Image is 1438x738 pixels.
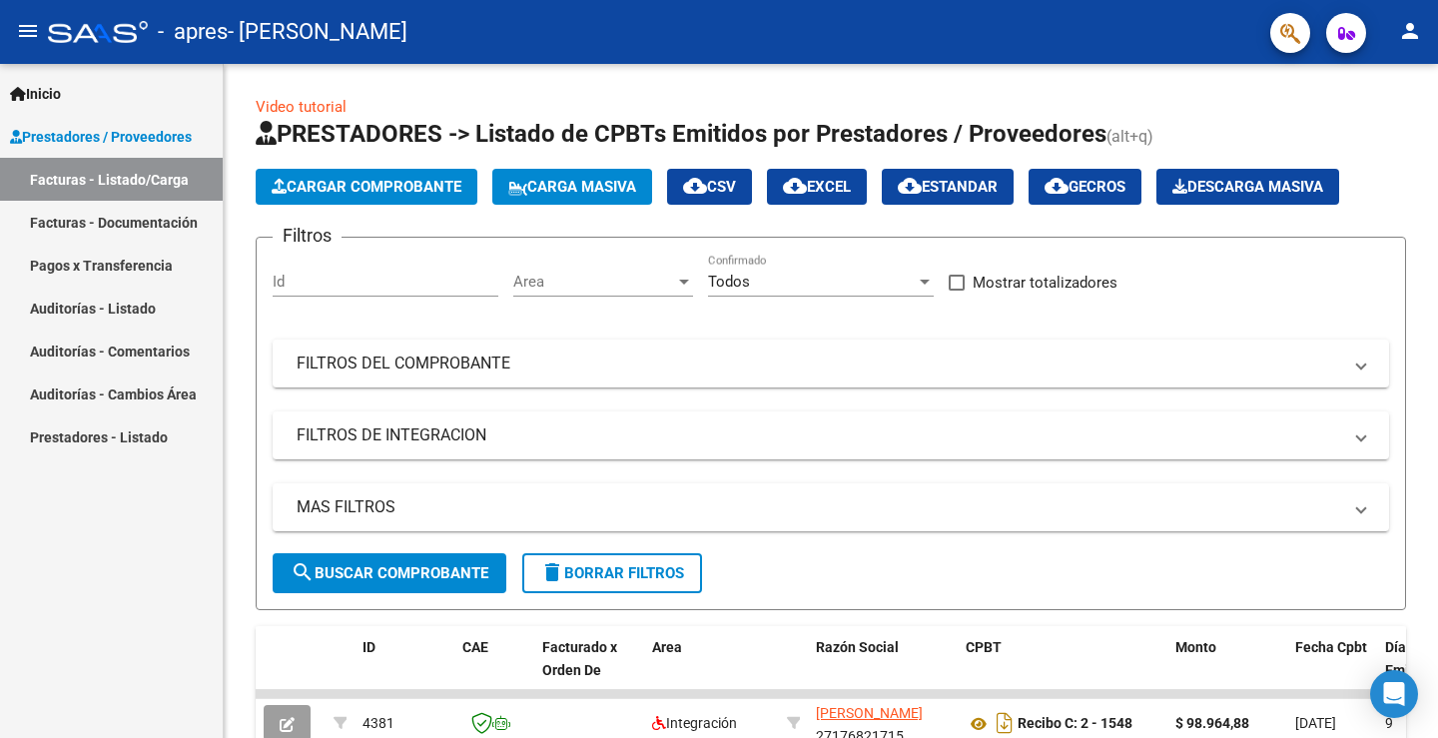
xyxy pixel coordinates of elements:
[228,10,407,54] span: - [PERSON_NAME]
[1045,178,1125,196] span: Gecros
[783,174,807,198] mat-icon: cloud_download
[767,169,867,205] button: EXCEL
[1385,715,1393,731] span: 9
[16,19,40,43] mat-icon: menu
[644,626,779,714] datatable-header-cell: Area
[1172,178,1323,196] span: Descarga Masiva
[1295,639,1367,655] span: Fecha Cpbt
[362,715,394,731] span: 4381
[652,715,737,731] span: Integración
[291,564,488,582] span: Buscar Comprobante
[297,424,1341,446] mat-panel-title: FILTROS DE INTEGRACION
[508,178,636,196] span: Carga Masiva
[958,626,1167,714] datatable-header-cell: CPBT
[10,83,61,105] span: Inicio
[1029,169,1141,205] button: Gecros
[1167,626,1287,714] datatable-header-cell: Monto
[1018,716,1132,732] strong: Recibo C: 2 - 1548
[297,496,1341,518] mat-panel-title: MAS FILTROS
[273,483,1389,531] mat-expansion-panel-header: MAS FILTROS
[256,98,347,116] a: Video tutorial
[808,626,958,714] datatable-header-cell: Razón Social
[708,273,750,291] span: Todos
[542,639,617,678] span: Facturado x Orden De
[1175,715,1249,731] strong: $ 98.964,88
[273,222,342,250] h3: Filtros
[273,340,1389,387] mat-expansion-panel-header: FILTROS DEL COMPROBANTE
[966,639,1002,655] span: CPBT
[513,273,675,291] span: Area
[1295,715,1336,731] span: [DATE]
[1156,169,1339,205] button: Descarga Masiva
[454,626,534,714] datatable-header-cell: CAE
[540,560,564,584] mat-icon: delete
[256,120,1106,148] span: PRESTADORES -> Listado de CPBTs Emitidos por Prestadores / Proveedores
[273,553,506,593] button: Buscar Comprobante
[973,271,1117,295] span: Mostrar totalizadores
[272,178,461,196] span: Cargar Comprobante
[683,178,736,196] span: CSV
[355,626,454,714] datatable-header-cell: ID
[291,560,315,584] mat-icon: search
[522,553,702,593] button: Borrar Filtros
[256,169,477,205] button: Cargar Comprobante
[683,174,707,198] mat-icon: cloud_download
[898,174,922,198] mat-icon: cloud_download
[534,626,644,714] datatable-header-cell: Facturado x Orden De
[158,10,228,54] span: - apres
[1106,127,1153,146] span: (alt+q)
[540,564,684,582] span: Borrar Filtros
[297,353,1341,374] mat-panel-title: FILTROS DEL COMPROBANTE
[492,169,652,205] button: Carga Masiva
[1370,670,1418,718] div: Open Intercom Messenger
[362,639,375,655] span: ID
[1156,169,1339,205] app-download-masive: Descarga masiva de comprobantes (adjuntos)
[783,178,851,196] span: EXCEL
[1175,639,1216,655] span: Monto
[816,639,899,655] span: Razón Social
[667,169,752,205] button: CSV
[462,639,488,655] span: CAE
[898,178,998,196] span: Estandar
[1045,174,1069,198] mat-icon: cloud_download
[10,126,192,148] span: Prestadores / Proveedores
[882,169,1014,205] button: Estandar
[816,705,923,721] span: [PERSON_NAME]
[1398,19,1422,43] mat-icon: person
[652,639,682,655] span: Area
[1287,626,1377,714] datatable-header-cell: Fecha Cpbt
[273,411,1389,459] mat-expansion-panel-header: FILTROS DE INTEGRACION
